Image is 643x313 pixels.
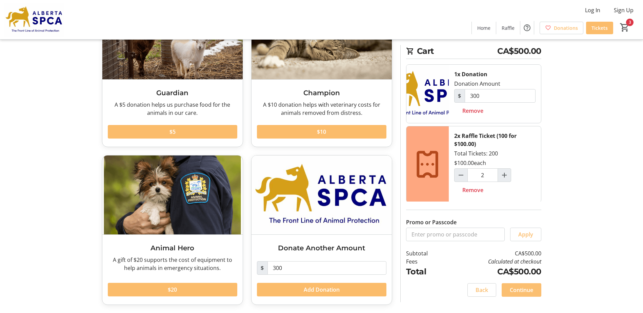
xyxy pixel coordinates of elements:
button: Help [520,21,534,35]
h3: Champion [257,88,386,98]
a: Tickets [586,22,613,34]
button: Increment by one [498,169,511,182]
td: Fees [406,257,445,266]
div: 1x Donation [454,70,487,78]
button: $5 [108,125,237,139]
button: Sign Up [608,5,639,16]
div: 2x Raffle Ticket (100 for $100.00) [454,132,536,148]
button: Add Donation [257,283,386,296]
img: Alberta SPCA's Logo [4,3,64,37]
img: Animal Hero [102,155,243,234]
button: Back [467,283,496,297]
span: Home [477,24,490,32]
td: Calculated at checkout [445,257,541,266]
a: Home [472,22,496,34]
button: Remove [454,183,491,197]
div: A $5 donation helps us purchase food for the animals in our care. [108,101,237,117]
button: Cart [619,21,631,34]
a: Raffle [496,22,520,34]
input: Raffle Ticket (100 for $100.00) Quantity [467,168,498,182]
h2: Cart [406,45,541,59]
td: CA$500.00 [445,249,541,257]
h3: Animal Hero [108,243,237,253]
td: Total [406,266,445,278]
img: Donation [406,65,449,123]
span: Continue [510,286,533,294]
span: Sign Up [614,6,634,14]
span: $20 [168,286,177,294]
span: CA$500.00 [497,45,541,57]
span: $ [257,261,268,275]
span: Back [476,286,488,294]
button: $20 [108,283,237,296]
button: $10 [257,125,386,139]
button: Log In [580,5,606,16]
button: Continue [502,283,541,297]
h3: Guardian [108,88,237,98]
span: Log In [585,6,600,14]
span: $ [454,89,465,103]
div: $100.00 each [454,159,486,167]
span: Raffle [502,24,515,32]
div: A gift of $20 supports the cost of equipment to help animals in emergency situations. [108,256,237,272]
span: $5 [169,128,176,136]
a: Donations [540,22,583,34]
span: Add Donation [304,286,340,294]
span: Apply [518,230,533,238]
input: Donation Amount [267,261,386,275]
label: Promo or Passcode [406,218,457,226]
div: Donation Amount [454,80,500,88]
img: Guardian [102,0,243,79]
span: $10 [317,128,326,136]
td: Subtotal [406,249,445,257]
button: Remove [454,104,491,118]
img: Champion [252,0,392,79]
span: Tickets [591,24,608,32]
button: Decrement by one [455,169,467,182]
span: Donations [554,24,578,32]
span: Remove [462,107,483,115]
input: Enter promo or passcode [406,228,505,241]
td: CA$500.00 [445,266,541,278]
span: Remove [462,186,483,194]
h3: Donate Another Amount [257,243,386,253]
button: Apply [510,228,541,241]
div: A $10 donation helps with veterinary costs for animals removed from distress. [257,101,386,117]
div: Total Tickets: 200 [449,126,541,202]
img: Donate Another Amount [252,155,392,234]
